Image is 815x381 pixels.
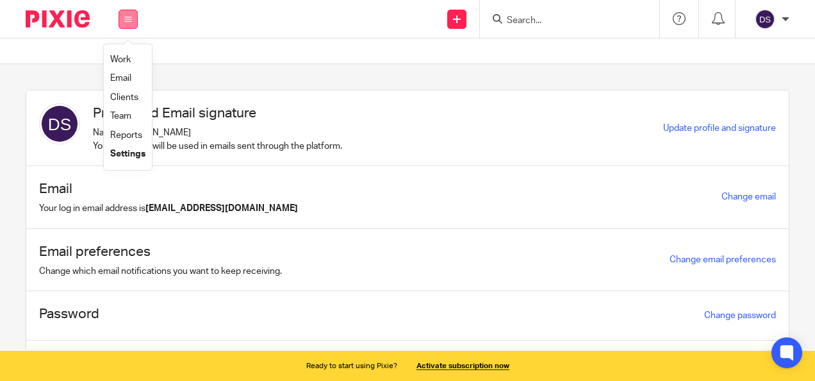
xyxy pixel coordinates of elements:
[506,15,621,27] input: Search
[145,204,298,213] b: [EMAIL_ADDRESS][DOMAIN_NAME]
[110,112,131,121] a: Team
[93,126,342,153] p: Name: [PERSON_NAME] Your signature will be used in emails sent through the platform.
[39,179,298,199] h1: Email
[670,255,776,264] a: Change email preferences
[755,9,775,30] img: svg%3E
[39,265,282,278] p: Change which email notifications you want to keep receiving.
[721,192,776,201] a: Change email
[110,55,131,64] a: Work
[663,124,776,133] a: Update profile and signature
[704,311,776,320] a: Change password
[110,74,131,83] a: Email
[39,304,99,324] h1: Password
[110,131,142,140] a: Reports
[39,202,298,215] p: Your log in email address is
[93,103,342,123] h1: Profile and Email signature
[110,149,145,158] a: Settings
[110,93,138,102] a: Clients
[26,10,90,28] img: Pixie
[39,103,80,144] img: svg%3E
[39,242,282,262] h1: Email preferences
